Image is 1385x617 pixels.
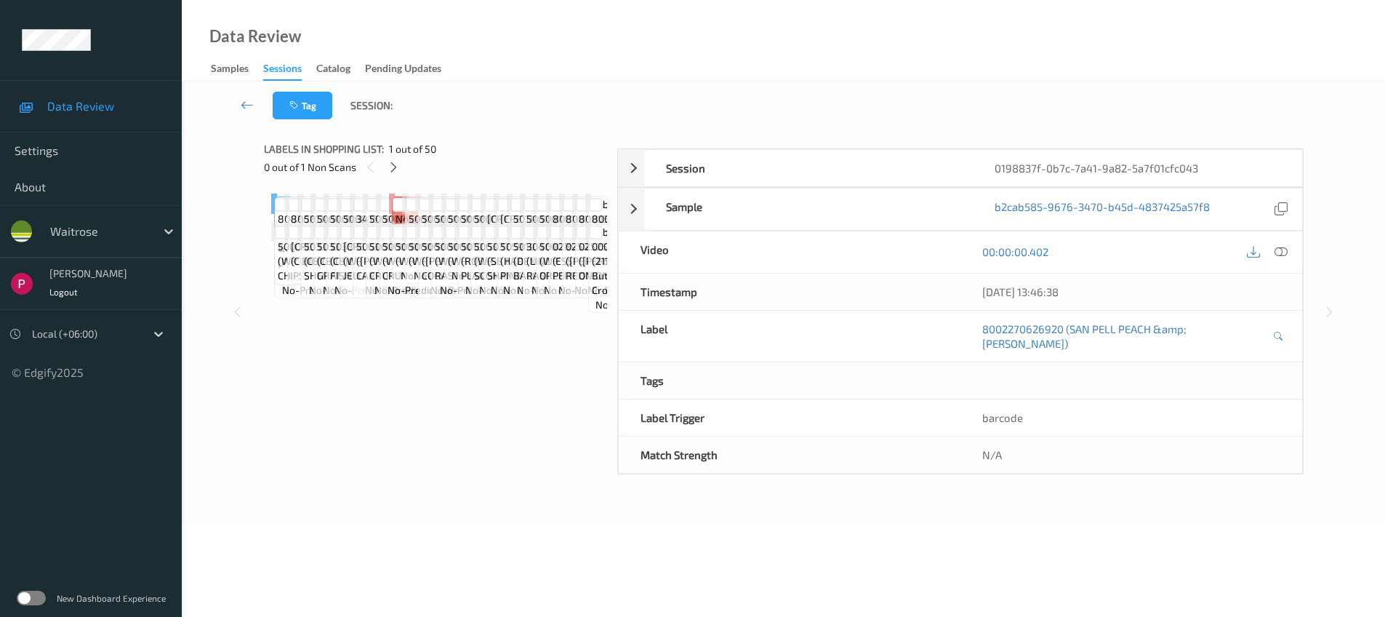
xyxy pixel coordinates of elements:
span: no-prediction [503,283,567,298]
a: 8002270626920 (SAN PELL PEACH &amp;[PERSON_NAME]) [982,322,1269,351]
span: no-prediction [282,283,346,298]
span: no-prediction [323,283,387,298]
span: no-prediction [544,283,608,298]
a: Sessions [263,59,316,81]
span: 1 out of 50 [389,142,436,156]
span: Label: 0252509000245 ([PERSON_NAME] ONIONS) [579,225,660,283]
span: Label: 5019827199762 (DENHAY SMKD BACON) [513,225,585,283]
div: Timestamp [619,274,960,310]
a: b2cab585-9676-3470-b45d-4837425a57f8 [995,199,1210,219]
span: no-prediction [401,268,465,283]
div: Match Strength [619,437,960,473]
div: Sessions [263,61,302,81]
div: 0 out of 1 Non Scans [264,158,607,176]
div: [DATE] 13:46:38 [982,284,1280,299]
span: Label: 5000169506561 (WR MINI ORCHID GIFT) [539,225,612,283]
div: Pending Updates [365,61,441,79]
span: no-prediction [479,283,543,298]
div: Session [644,150,973,186]
span: Label: 5000169614358 (WR RHUBARB CRUMBLE) [382,225,457,283]
span: Label: 0289347000700 (ESS YELLOW PEPPER) [553,225,628,283]
span: Label: 5037156227314 (SB MOISTURE SHAMPOO) [487,225,559,283]
span: Label: 5033665215248 (CBIGHAMS CH H GRATIN) [317,225,393,283]
div: N/A [960,437,1302,473]
span: Label: Non-Scan [396,197,423,241]
span: no-prediction [558,283,622,298]
span: Label: 5063210062515 ([PERSON_NAME] CARROTS) [356,225,438,283]
div: Sample [644,188,973,230]
span: no-prediction [374,283,438,298]
span: Session: [350,98,393,113]
div: Sampleb2cab585-9676-3470-b45d-4837425a57f8 [618,188,1303,231]
div: barcode [960,399,1302,436]
span: Label: 5010272202366 (ROSECLEAR PLANT SHIE) [461,225,534,283]
span: no-prediction [451,268,515,283]
span: no-prediction [440,283,504,298]
span: no-prediction [365,283,429,298]
a: Pending Updates [365,59,456,79]
span: Label: 0252133000673 ([PERSON_NAME] RED PEPPERS) [566,225,647,283]
div: Catalog [316,61,350,79]
span: no-prediction [491,283,555,298]
span: no-prediction [587,283,651,298]
span: no-prediction [595,298,659,312]
div: Label [619,311,960,362]
span: Label: 5000169030523 (WR RASPBERRIES) [435,225,509,283]
span: Label: 5033665214128 (CBIGHAMS SHEP PIE F1) [304,225,378,283]
span: Label: 5033665211028 (CBIGHAMS FISH PIE F1) [330,225,404,283]
span: Label: 5000169123881 ([PERSON_NAME] COCKTAIL SAUS) [422,225,503,283]
span: no-prediction [309,283,373,298]
span: no-prediction [388,283,451,298]
span: Label: 3046920010603 (LINDT RASPBERRY) [526,225,601,283]
div: 0198837f-0b7c-7a41-9a82-5a7f01cfc043 [973,150,1301,186]
div: Video [619,231,960,273]
a: 00:00:00.402 [982,244,1048,259]
a: Samples [211,59,263,79]
div: Session0198837f-0b7c-7a41-9a82-5a7f01cfc043 [618,149,1303,187]
div: Samples [211,61,249,79]
span: Label: [CREDIT_CARD_NUMBER] (WR [PERSON_NAME] JELLY) [343,225,459,283]
span: Label: 5000169614358 (WR RHUBARB CRUMBLE) [369,225,443,283]
span: no-prediction [334,283,398,298]
span: no-prediction [531,283,595,298]
span: no-prediction [517,283,581,298]
span: no-prediction [430,283,494,298]
span: Labels in shopping list: [264,142,384,156]
div: Label Trigger [619,399,960,436]
span: no-prediction [414,268,478,283]
div: Data Review [209,29,301,44]
div: Tags [619,362,960,399]
span: Label: 5000169632635 (WR TIRAMISU) [396,225,470,268]
span: Label: 0000000002110 (2110 WR Butter Croissant each) [592,225,663,298]
button: Tag [273,92,332,119]
span: Label: 5000169113363 (WR BLACKBS) [448,225,519,268]
span: Label: 5000169623817 (WR CHUNKY CHIPS) [278,225,350,283]
a: Catalog [316,59,365,79]
span: Label: 5059001014771 (HARPIC TABS PINE) [500,225,571,283]
span: no-prediction [574,283,638,298]
span: Label: 5063210063956 (WR 4 AB SCONES SLTNA) [474,225,548,283]
span: Label: [CREDIT_CARD_NUMBER] (C BIGHAMS LASAGNE) [291,225,407,268]
span: no-prediction [465,283,529,298]
span: Label: 5000169632635 (WR TIRAMISU) [409,225,483,268]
